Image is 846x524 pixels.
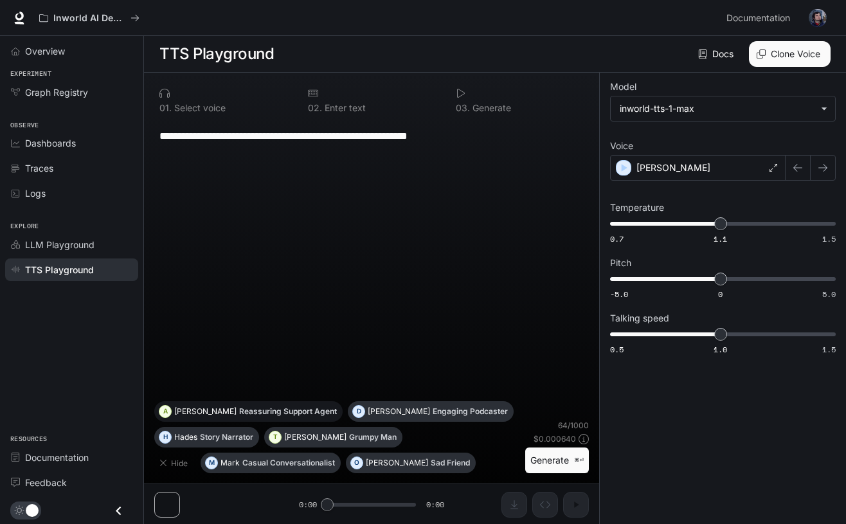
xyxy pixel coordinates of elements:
[456,104,470,113] p: 0 3 .
[433,408,508,415] p: Engaging Podcaster
[172,104,226,113] p: Select voice
[368,408,430,415] p: [PERSON_NAME]
[25,451,89,464] span: Documentation
[718,289,723,300] span: 0
[159,401,171,422] div: A
[574,456,584,464] p: ⌘⏎
[5,132,138,154] a: Dashboards
[322,104,366,113] p: Enter text
[174,408,237,415] p: [PERSON_NAME]
[610,82,636,91] p: Model
[25,263,94,276] span: TTS Playground
[5,40,138,62] a: Overview
[349,433,397,441] p: Grumpy Man
[636,161,710,174] p: [PERSON_NAME]
[5,157,138,179] a: Traces
[26,503,39,517] span: Dark mode toggle
[174,433,197,441] p: Hades
[242,459,335,467] p: Casual Conversationalist
[5,446,138,469] a: Documentation
[809,9,827,27] img: User avatar
[25,476,67,489] span: Feedback
[558,420,589,431] p: 64 / 1000
[33,5,145,31] button: All workspaces
[610,258,631,267] p: Pitch
[610,344,624,355] span: 0.5
[25,186,46,200] span: Logs
[5,81,138,104] a: Graph Registry
[200,433,253,441] p: Story Narrator
[5,182,138,204] a: Logs
[25,86,88,99] span: Graph Registry
[353,401,364,422] div: D
[721,5,800,31] a: Documentation
[221,459,240,467] p: Mark
[264,427,402,447] button: T[PERSON_NAME]Grumpy Man
[366,459,428,467] p: [PERSON_NAME]
[5,258,138,281] a: TTS Playground
[696,41,739,67] a: Docs
[25,238,94,251] span: LLM Playground
[104,498,133,524] button: Close drawer
[610,203,664,212] p: Temperature
[5,471,138,494] a: Feedback
[284,433,346,441] p: [PERSON_NAME]
[610,233,624,244] span: 0.7
[620,102,815,115] div: inworld-tts-1-max
[714,233,727,244] span: 1.1
[53,13,125,24] p: Inworld AI Demos
[25,136,76,150] span: Dashboards
[822,289,836,300] span: 5.0
[206,453,217,473] div: M
[726,10,790,26] span: Documentation
[470,104,511,113] p: Generate
[525,447,589,474] button: Generate⌘⏎
[348,401,514,422] button: D[PERSON_NAME]Engaging Podcaster
[25,44,65,58] span: Overview
[610,141,633,150] p: Voice
[159,41,274,67] h1: TTS Playground
[822,344,836,355] span: 1.5
[5,233,138,256] a: LLM Playground
[346,453,476,473] button: O[PERSON_NAME]Sad Friend
[822,233,836,244] span: 1.5
[239,408,337,415] p: Reassuring Support Agent
[351,453,363,473] div: O
[534,433,576,444] p: $ 0.000640
[714,344,727,355] span: 1.0
[308,104,322,113] p: 0 2 .
[154,427,259,447] button: HHadesStory Narrator
[154,401,343,422] button: A[PERSON_NAME]Reassuring Support Agent
[749,41,831,67] button: Clone Voice
[269,427,281,447] div: T
[805,5,831,31] button: User avatar
[159,104,172,113] p: 0 1 .
[610,314,669,323] p: Talking speed
[201,453,341,473] button: MMarkCasual Conversationalist
[611,96,835,121] div: inworld-tts-1-max
[154,453,195,473] button: Hide
[25,161,53,175] span: Traces
[610,289,628,300] span: -5.0
[159,427,171,447] div: H
[431,459,470,467] p: Sad Friend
